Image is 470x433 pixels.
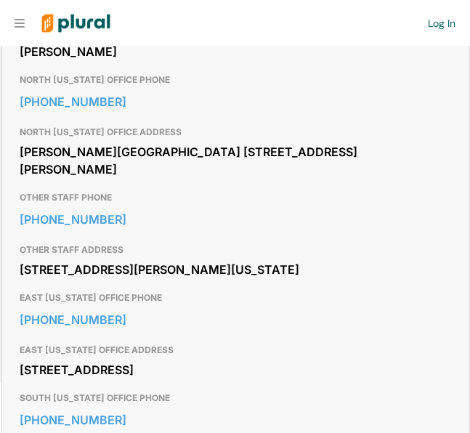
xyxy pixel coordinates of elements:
img: Logo for Plural [31,1,121,46]
a: [PHONE_NUMBER] [20,309,452,331]
h3: OTHER STAFF PHONE [20,189,452,206]
a: Log In [428,17,455,30]
div: [STREET_ADDRESS] [20,359,452,381]
h3: EAST [US_STATE] OFFICE PHONE [20,289,452,307]
h3: NORTH [US_STATE] OFFICE PHONE [20,71,452,89]
a: [PHONE_NUMBER] [20,209,452,230]
h3: EAST [US_STATE] OFFICE ADDRESS [20,341,452,359]
a: [PHONE_NUMBER] [20,91,452,113]
h3: OTHER STAFF ADDRESS [20,241,452,259]
div: [PERSON_NAME][GEOGRAPHIC_DATA] [STREET_ADDRESS][PERSON_NAME] [20,141,452,180]
h3: SOUTH [US_STATE] OFFICE PHONE [20,389,452,407]
h3: NORTH [US_STATE] OFFICE ADDRESS [20,124,452,141]
a: [PHONE_NUMBER] [20,409,452,431]
div: [STREET_ADDRESS][PERSON_NAME][US_STATE] [20,259,452,280]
